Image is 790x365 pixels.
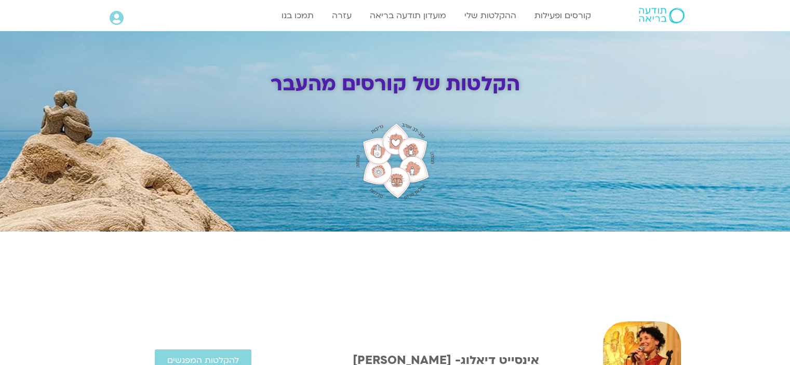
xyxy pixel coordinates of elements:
span: להקלטות המפגשים [167,356,239,365]
a: מועדון תודעה בריאה [365,6,451,25]
a: קורסים ופעילות [529,6,596,25]
h2: הקלטות של קורסים מהעבר [149,73,642,96]
img: תודעה בריאה [639,8,685,23]
a: עזרה [327,6,357,25]
a: תמכו בנו [276,6,319,25]
a: ההקלטות שלי [459,6,521,25]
